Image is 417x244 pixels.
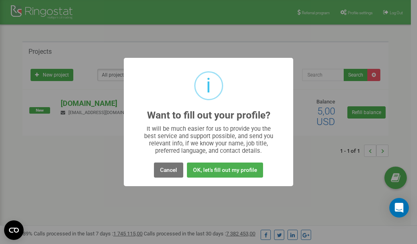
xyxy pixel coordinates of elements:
button: Cancel [154,163,183,178]
h2: Want to fill out your profile? [147,110,270,121]
div: i [206,73,211,99]
div: Open Intercom Messenger [389,198,409,218]
button: Open CMP widget [4,220,24,240]
button: OK, let's fill out my profile [187,163,263,178]
div: It will be much easier for us to provide you the best service and support possible, and send you ... [140,125,277,154]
